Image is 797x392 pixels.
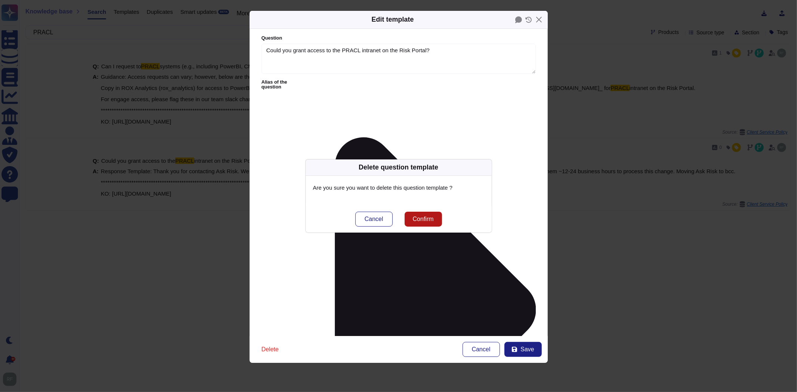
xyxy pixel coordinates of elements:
p: Are you sure you want to delete this question template ? [313,183,484,192]
span: Cancel [365,216,383,222]
span: Confirm [413,216,433,222]
button: Cancel [355,212,393,227]
div: Delete question template [359,162,438,172]
button: Confirm [405,212,442,227]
